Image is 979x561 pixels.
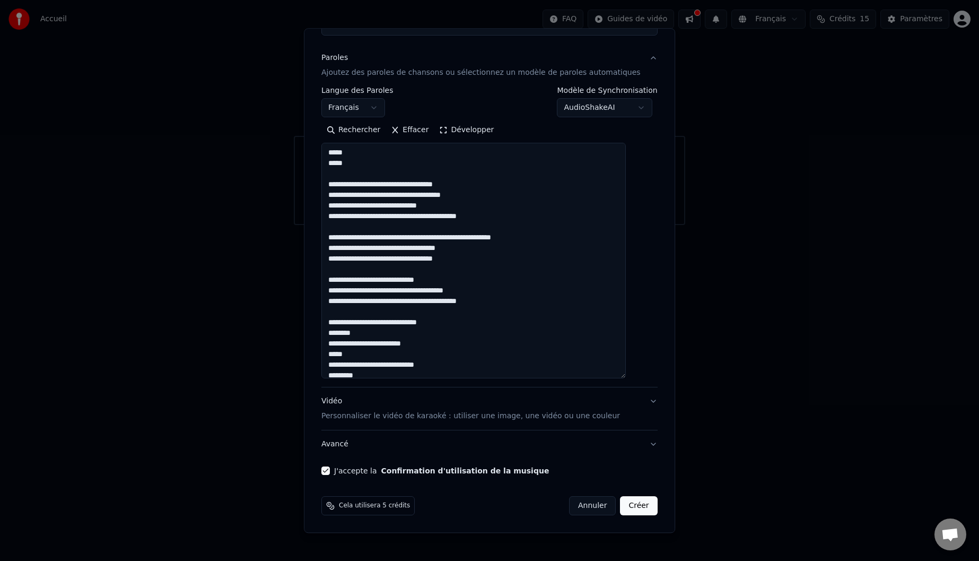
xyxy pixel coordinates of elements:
label: Langue des Paroles [321,87,394,94]
button: Effacer [386,122,434,139]
button: Créer [620,497,658,516]
p: Personnaliser le vidéo de karaoké : utiliser une image, une vidéo ou une couleur [321,411,620,422]
button: Développer [434,122,500,139]
p: Ajoutez des paroles de chansons ou sélectionnez un modèle de paroles automatiques [321,68,641,79]
label: Modèle de Synchronisation [557,87,658,94]
div: Paroles [321,53,348,64]
button: J'accepte la [381,468,549,475]
div: ParolesAjoutez des paroles de chansons ou sélectionnez un modèle de paroles automatiques [321,87,658,387]
button: Rechercher [321,122,386,139]
label: J'accepte la [334,468,549,475]
div: Vidéo [321,396,620,422]
button: VidéoPersonnaliser le vidéo de karaoké : utiliser une image, une vidéo ou une couleur [321,388,658,430]
span: Cela utilisera 5 crédits [339,502,410,511]
button: Avancé [321,431,658,459]
button: Annuler [569,497,616,516]
button: ParolesAjoutez des paroles de chansons ou sélectionnez un modèle de paroles automatiques [321,45,658,87]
